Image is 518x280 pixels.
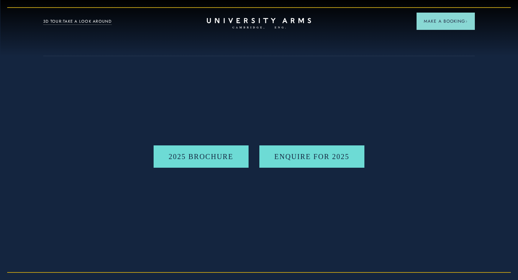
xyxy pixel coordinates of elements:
[207,18,311,29] a: Home
[465,20,468,23] img: Arrow icon
[417,13,475,30] button: Make a BookingArrow icon
[424,18,468,24] span: Make a Booking
[43,18,112,25] a: 3D TOUR:TAKE A LOOK AROUND
[259,145,365,168] a: Enquire for 2025
[154,145,249,168] a: 2025 BROCHURE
